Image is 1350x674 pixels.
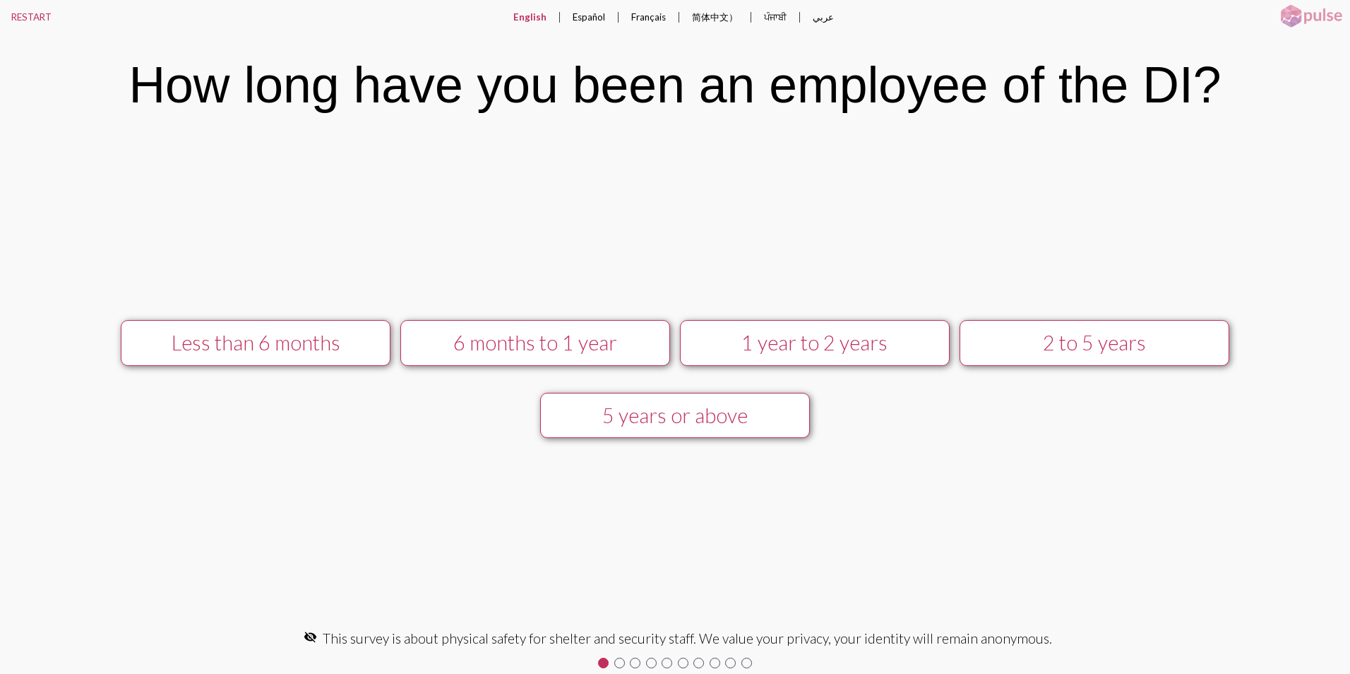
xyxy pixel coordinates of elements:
div: 2 to 5 years [974,331,1214,355]
div: Less than 6 months [135,331,376,355]
mat-icon: visibility_off [304,630,317,644]
button: 2 to 5 years [960,320,1229,366]
button: 1 year to 2 years [680,320,950,366]
button: 6 months to 1 year [400,320,670,366]
div: 6 months to 1 year [414,331,655,355]
span: This survey is about physical safety for shelter and security staff. We value your privacy, your ... [323,630,1052,646]
div: How long have you been an employee of the DI? [129,56,1221,114]
div: 5 years or above [554,403,795,427]
img: pulsehorizontalsmall.png [1276,4,1346,29]
button: Less than 6 months [121,320,390,366]
button: 5 years or above [540,393,810,439]
div: 1 year to 2 years [694,331,935,355]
